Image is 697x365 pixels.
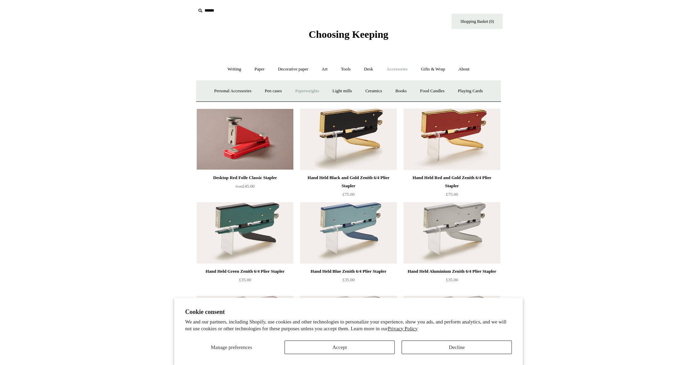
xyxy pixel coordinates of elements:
a: Shopping Basket (0) [452,14,503,29]
a: Hand Held Red and Gold Zenith 6/4 Plier Stapler Hand Held Red and Gold Zenith 6/4 Plier Stapler [404,109,500,170]
span: £75.00 [446,192,458,197]
img: Hand Held Pastel Pink Zenith 6/4 Plier Stapler [197,296,293,357]
span: Manage preferences [211,345,252,350]
a: Light mills [326,82,358,100]
a: Privacy Policy [388,326,418,331]
a: Food Candles [414,82,451,100]
img: Hand Held Black and Chrome Zenith 6/4 Plier Stapler [404,296,500,357]
div: Hand Held Red and Gold Zenith 6/4 Plier Stapler [405,174,499,190]
a: Hand Held Aluminium Zenith 6/4 Plier Stapler Hand Held Aluminium Zenith 6/4 Plier Stapler [404,202,500,264]
div: Hand Held Black and Gold Zenith 6/4 Plier Stapler [302,174,395,190]
a: Writing [222,60,247,78]
div: Desktop Red Folle Classic Stapler [198,174,292,182]
span: £35.00 [342,277,355,282]
a: Pen cases [259,82,288,100]
div: Hand Held Aluminium Zenith 6/4 Plier Stapler [405,267,499,275]
img: Hand Held Black and Gold Zenith 6/4 Plier Stapler [300,109,397,170]
a: Art [315,60,334,78]
a: About [452,60,476,78]
span: from [236,185,242,188]
div: Hand Held Blue Zenith 6/4 Plier Stapler [302,267,395,275]
a: Ceramics [359,82,388,100]
a: Hand Held Blue Zenith 6/4 Plier Stapler £35.00 [300,267,397,295]
button: Manage preferences [185,340,278,354]
a: Gifts & Wrap [415,60,451,78]
button: Accept [285,340,395,354]
a: Hand Held Black and Gold Zenith 6/4 Plier Stapler Hand Held Black and Gold Zenith 6/4 Plier Stapler [300,109,397,170]
img: Hand Held Aluminium Zenith 6/4 Plier Stapler [404,202,500,264]
a: Hand Held Blue Zenith 6/4 Plier Stapler Hand Held Blue Zenith 6/4 Plier Stapler [300,202,397,264]
a: Hand Held Black and Chrome Zenith 6/4 Plier Stapler Hand Held Black and Chrome Zenith 6/4 Plier S... [404,296,500,357]
a: Desk [358,60,379,78]
img: Hand Held Blue Zenith 6/4 Plier Stapler [300,202,397,264]
span: Choosing Keeping [309,29,388,40]
div: Hand Held Green Zenith 6/4 Plier Stapler [198,267,292,275]
a: Decorative paper [272,60,314,78]
img: Hand Held Red and Gold Zenith 6/4 Plier Stapler [404,109,500,170]
span: £45.00 [236,184,255,189]
span: £35.00 [446,277,458,282]
img: Hand Held Green Zenith 6/4 Plier Stapler [197,202,293,264]
a: Playing Cards [452,82,489,100]
a: Hand Held Green Zenith 6/4 Plier Stapler £35.00 [197,267,293,295]
a: Hand Held White and Chrome Zenith 6/4 Plier Stapler Hand Held White and Chrome Zenith 6/4 Plier S... [300,296,397,357]
img: Desktop Red Folle Classic Stapler [197,109,293,170]
a: Books [389,82,413,100]
a: Choosing Keeping [309,34,388,39]
a: Hand Held Red and Gold Zenith 6/4 Plier Stapler £75.00 [404,174,500,202]
a: Hand Held Black and Gold Zenith 6/4 Plier Stapler £75.00 [300,174,397,202]
a: Accessories [380,60,414,78]
a: Tools [335,60,357,78]
p: We and our partners, including Shopify, use cookies and other technologies to personalize your ex... [185,319,512,332]
span: £75.00 [342,192,355,197]
a: Hand Held Aluminium Zenith 6/4 Plier Stapler £35.00 [404,267,500,295]
a: Paperweights [289,82,325,100]
a: Hand Held Pastel Pink Zenith 6/4 Plier Stapler Hand Held Pastel Pink Zenith 6/4 Plier Stapler [197,296,293,357]
a: Paper [248,60,271,78]
span: £35.00 [239,277,251,282]
a: Desktop Red Folle Classic Stapler Desktop Red Folle Classic Stapler [197,109,293,170]
img: Hand Held White and Chrome Zenith 6/4 Plier Stapler [300,296,397,357]
a: Hand Held Green Zenith 6/4 Plier Stapler Hand Held Green Zenith 6/4 Plier Stapler [197,202,293,264]
h2: Cookie consent [185,308,512,316]
a: Desktop Red Folle Classic Stapler from£45.00 [197,174,293,202]
a: Personal Accessories [208,82,257,100]
button: Decline [402,340,512,354]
